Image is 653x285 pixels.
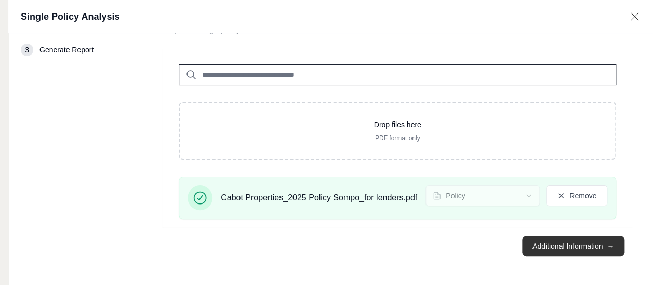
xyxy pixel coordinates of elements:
[196,134,598,142] p: PDF format only
[221,192,417,204] span: Cabot Properties_2025 Policy Sompo_for lenders.pdf
[546,185,607,206] button: Remove
[522,236,624,256] button: Additional Information→
[607,241,614,251] span: →
[21,44,33,56] div: 3
[39,45,94,55] span: Generate Report
[21,9,119,24] h1: Single Policy Analysis
[196,119,598,130] p: Drop files here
